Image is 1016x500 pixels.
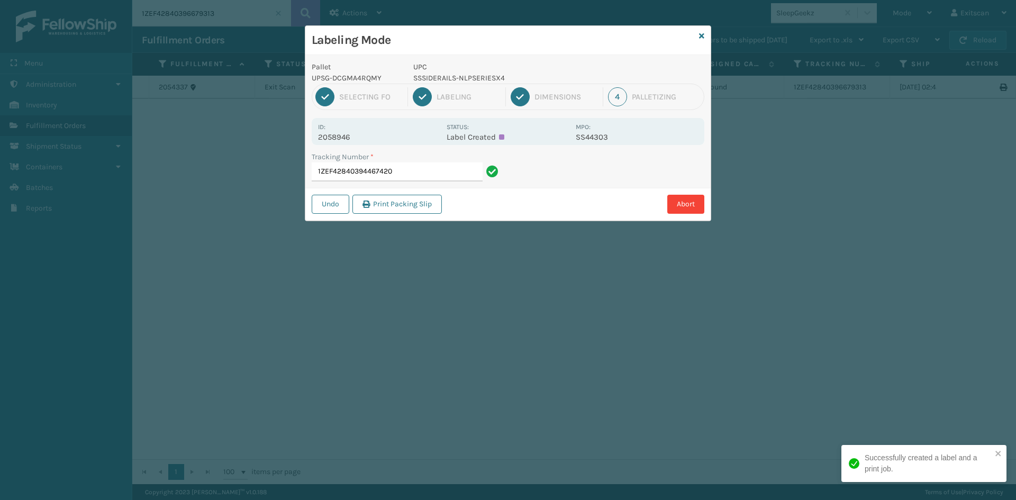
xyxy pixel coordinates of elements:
[312,195,349,214] button: Undo
[312,61,401,72] p: Pallet
[312,151,374,162] label: Tracking Number
[447,123,469,131] label: Status:
[318,123,325,131] label: Id:
[318,132,440,142] p: 2058946
[312,32,695,48] h3: Labeling Mode
[995,449,1002,459] button: close
[632,92,701,102] div: Palletizing
[865,452,992,475] div: Successfully created a label and a print job.
[667,195,704,214] button: Abort
[339,92,403,102] div: Selecting FO
[511,87,530,106] div: 3
[576,132,698,142] p: SS44303
[315,87,334,106] div: 1
[534,92,598,102] div: Dimensions
[608,87,627,106] div: 4
[576,123,591,131] label: MPO:
[352,195,442,214] button: Print Packing Slip
[413,72,569,84] p: SSSIDERAILS-NLPSERIESX4
[437,92,500,102] div: Labeling
[447,132,569,142] p: Label Created
[312,72,401,84] p: UPSG-DCGMA4RQMY
[413,87,432,106] div: 2
[413,61,569,72] p: UPC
